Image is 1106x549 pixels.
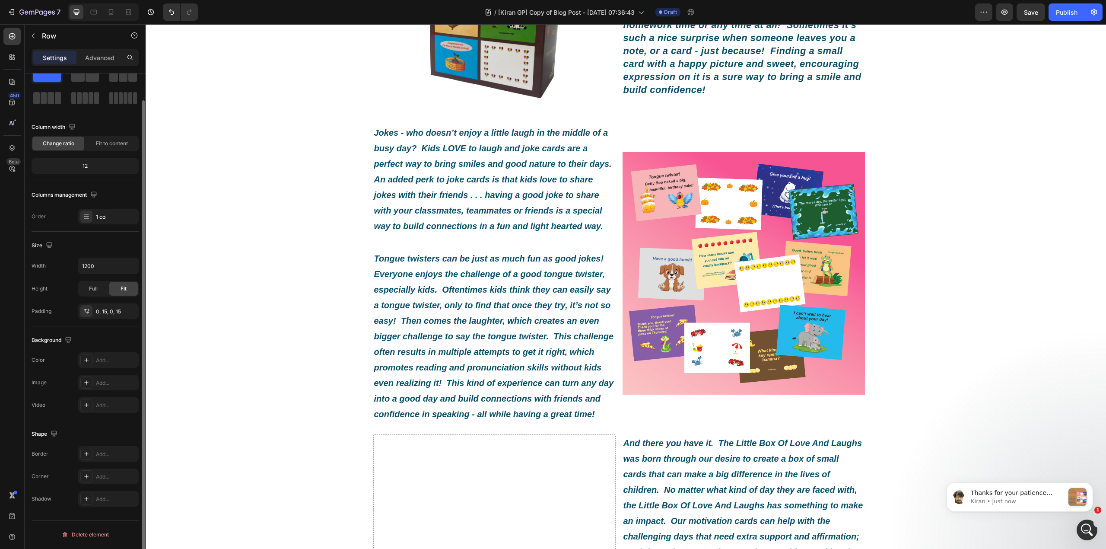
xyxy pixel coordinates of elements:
[477,128,719,370] img: gempages_576719689439249347-6bbfd4fd-a9c0-4e25-9eff-8bb6c0bf8768.jpg
[664,8,677,16] span: Draft
[32,335,73,346] div: Background
[43,53,67,62] p: Settings
[32,379,47,386] div: Image
[32,213,46,220] div: Order
[96,213,137,221] div: 1 col
[933,465,1106,526] iframe: Intercom notifications message
[1077,520,1097,540] iframe: Intercom live chat
[42,31,115,41] p: Row
[61,530,109,540] div: Delete element
[96,357,137,364] div: Add...
[89,285,98,293] span: Full
[32,121,77,133] div: Column width
[32,189,99,201] div: Columns management
[32,356,45,364] div: Color
[96,473,137,481] div: Add...
[32,285,48,293] div: Height
[229,104,469,207] i: Jokes - who doesn’t enjoy a little laugh in the middle of a busy day? Kids LOVE to laugh and joke...
[96,140,128,147] span: Fit to content
[32,401,45,409] div: Video
[1017,3,1045,21] button: Save
[146,24,1106,549] iframe: Design area
[163,3,198,21] div: Undo/Redo
[32,240,54,252] div: Size
[8,92,21,99] div: 450
[85,53,114,62] p: Advanced
[6,158,21,165] div: Beta
[32,428,59,440] div: Shape
[32,528,139,542] button: Delete element
[33,160,137,172] div: 12
[32,472,49,480] div: Corner
[121,285,127,293] span: Fit
[96,379,137,387] div: Add...
[32,307,51,315] div: Padding
[32,450,48,458] div: Border
[1056,8,1077,17] div: Publish
[96,495,137,503] div: Add...
[32,495,51,503] div: Shadow
[43,140,74,147] span: Change ratio
[32,262,46,270] div: Width
[498,8,635,17] span: [Kiran GP] Copy of Blog Post - [DATE] 07:36:43
[96,402,137,409] div: Add...
[96,450,137,458] div: Add...
[3,3,64,21] button: 7
[1094,507,1101,514] span: 1
[1049,3,1085,21] button: Publish
[79,258,138,274] input: Auto
[57,7,60,17] p: 7
[229,230,468,395] i: Tongue twisters can be just as much fun as good jokes! Everyone enjoys the challenge of a good to...
[1024,9,1038,16] span: Save
[96,308,137,316] div: 0, 15, 0, 15
[494,8,496,17] span: /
